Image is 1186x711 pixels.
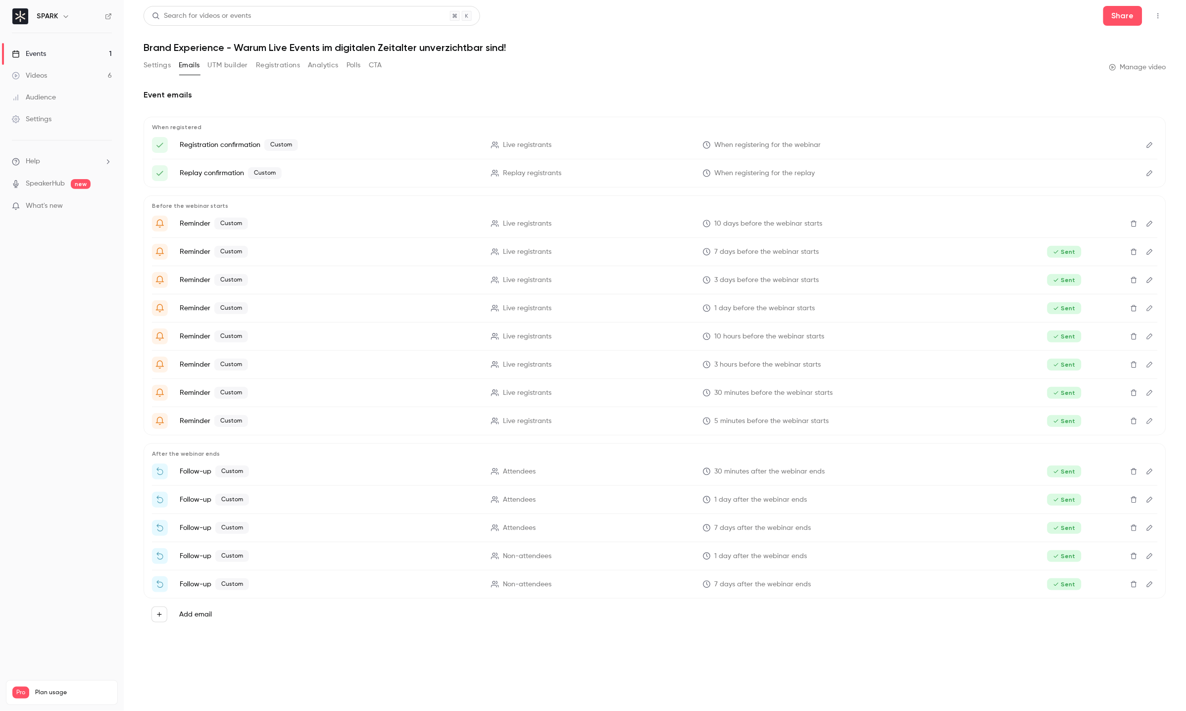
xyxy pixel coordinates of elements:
p: Reminder [180,331,479,342]
span: Sent [1047,466,1082,477]
button: Registrations [256,57,300,73]
span: Sent [1047,415,1082,427]
label: Add email [179,610,212,619]
p: Follow-up [180,466,479,477]
button: Edit [1142,272,1158,288]
span: Custom [215,578,249,590]
span: When registering for the replay [715,168,815,179]
span: 5 minutes before the webinar starts [715,416,829,427]
li: Bist du bereit? In wenigen Tagen starten wir gemeinsam! [152,244,1158,260]
button: Share [1103,6,1142,26]
button: Polls [346,57,361,73]
span: 7 days after the webinar ends [715,523,811,533]
button: Edit [1142,300,1158,316]
span: 30 minutes before the webinar starts [715,388,833,398]
h6: SPARK [37,11,58,21]
p: Follow-up [180,494,479,506]
span: Live registrants [503,332,551,342]
button: Edit [1142,576,1158,592]
button: Edit [1142,216,1158,232]
button: Delete [1126,385,1142,401]
span: Live registrants [503,247,551,257]
span: 10 hours before the webinar starts [715,332,825,342]
span: Custom [248,167,282,179]
span: Custom [214,302,248,314]
h1: Brand Experience - Warum Live Events im digitalen Zeitalter unverzichtbar sind! [144,42,1166,53]
span: Help [26,156,40,167]
span: 30 minutes after the webinar ends [715,467,825,477]
p: Reminder [180,415,479,427]
p: Reminder [180,387,479,399]
span: Sent [1047,550,1082,562]
span: 10 days before the webinar starts [715,219,823,229]
li: Heute ist es so weit – dein exklusives Webinar startet in Kürze! [152,413,1158,429]
button: Edit [1142,492,1158,508]
span: Custom [214,387,248,399]
span: Non-attendees [503,579,551,590]
li: Wir haben dich vermisst – komm uns doch besuchen! [152,548,1158,564]
span: Pro [12,687,29,699]
button: Delete [1126,300,1142,316]
button: Edit [1142,520,1158,536]
li: Bist du bereit? In wenigen Stunden starten wir gemeinsam! [152,300,1158,316]
button: Edit [1142,385,1158,401]
button: Delete [1126,244,1142,260]
p: Replay confirmation [180,167,479,179]
button: Delete [1126,464,1142,479]
li: Heute ist es so weit – dein exklusives Webinar startet in Kürze! [152,357,1158,373]
p: Reminder [180,246,479,258]
span: Sent [1047,494,1082,506]
button: Edit [1142,244,1158,260]
button: CTA [369,57,382,73]
span: Sent [1047,387,1082,399]
p: Follow-up [180,578,479,590]
button: Edit [1142,464,1158,479]
span: 3 hours before the webinar starts [715,360,821,370]
span: Custom [215,494,249,506]
span: Live registrants [503,388,551,398]
span: Attendees [503,523,536,533]
div: Videos [12,71,47,81]
span: Non-attendees [503,551,551,562]
span: Custom [214,218,248,230]
li: Webinar verpasst? Wir hätten da noch was für dich! [152,576,1158,592]
img: SPARK [12,8,28,24]
span: 7 days before the webinar starts [715,247,819,257]
span: Live registrants [503,360,551,370]
button: Analytics [308,57,339,73]
p: Reminder [180,218,479,230]
span: Custom [214,415,248,427]
button: Delete [1126,272,1142,288]
span: 7 days after the webinar ends [715,579,811,590]
span: Live registrants [503,219,551,229]
span: Sent [1047,331,1082,342]
button: Delete [1126,520,1142,536]
p: Follow-up [180,522,479,534]
h2: Event emails [144,89,1166,101]
div: Search for videos or events [152,11,251,21]
span: 1 day after the webinar ends [715,495,807,505]
iframe: Noticeable Trigger [100,202,112,211]
a: Manage video [1109,62,1166,72]
li: Dein persönlicher Platz wartet – noch bis Sonntag! [152,520,1158,536]
li: Heute ist es so weit – dein exklusives Webinar startet in Kürze! [152,385,1158,401]
span: 1 day before the webinar starts [715,303,815,314]
span: Custom [215,550,249,562]
button: Delete [1126,216,1142,232]
button: Edit [1142,548,1158,564]
button: Edit [1142,413,1158,429]
button: Delete [1126,413,1142,429]
div: Settings [12,114,51,124]
button: Settings [144,57,171,73]
div: Audience [12,93,56,102]
span: Attendees [503,467,536,477]
span: When registering for the webinar [715,140,821,150]
span: Custom [215,466,249,477]
p: Follow-up [180,550,479,562]
button: UTM builder [208,57,248,73]
span: Attendees [503,495,536,505]
span: Plan usage [35,689,111,697]
button: Edit [1142,329,1158,344]
span: What's new [26,201,63,211]
button: Delete [1126,548,1142,564]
